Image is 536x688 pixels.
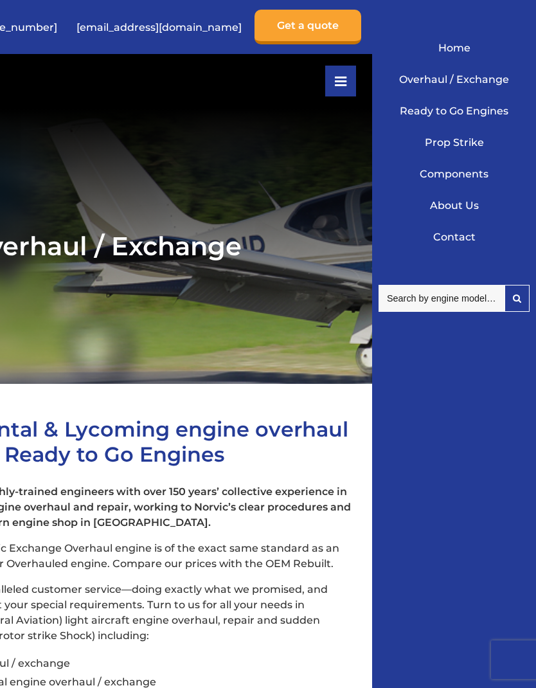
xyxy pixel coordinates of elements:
a: Overhaul / Exchange [382,64,526,95]
a: Ready to Go Engines [382,95,526,127]
a: Prop Strike [382,127,526,158]
a: Components [382,158,526,190]
a: Get a quote [255,10,361,44]
a: Home [382,32,526,64]
a: [EMAIL_ADDRESS][DOMAIN_NAME] [70,12,248,43]
a: About Us [382,190,526,221]
a: Contact [382,221,526,253]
